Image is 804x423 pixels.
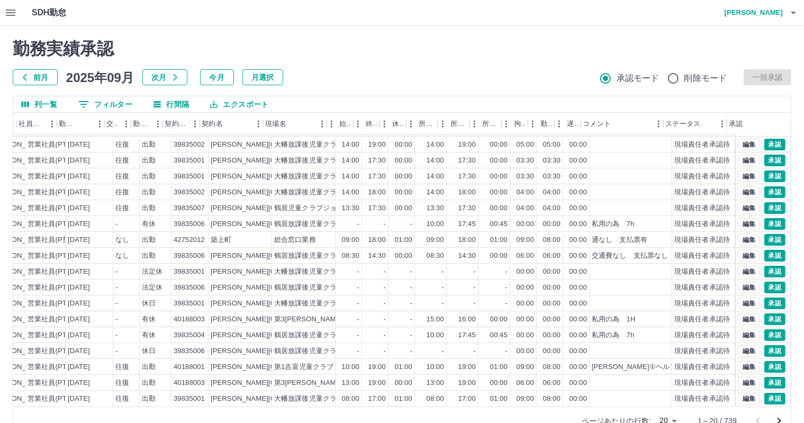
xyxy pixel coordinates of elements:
[528,113,554,135] div: 勤務
[200,69,234,85] button: 今月
[115,251,129,261] div: なし
[115,283,118,293] div: -
[118,116,134,132] button: メニュー
[368,203,386,213] div: 17:30
[674,251,730,261] div: 現場責任者承認待
[474,267,476,277] div: -
[115,267,118,277] div: -
[514,113,526,135] div: 拘束
[250,116,266,132] button: メニュー
[395,251,412,261] div: 00:00
[490,203,508,213] div: 00:00
[357,219,359,229] div: -
[738,202,760,214] button: 編集
[617,72,660,85] span: 承認モード
[106,113,118,135] div: 交通費
[543,156,561,166] div: 03:30
[570,187,587,197] div: 00:00
[174,140,205,150] div: 39835002
[211,187,341,197] div: [PERSON_NAME][GEOGRAPHIC_DATA]
[427,251,444,261] div: 08:30
[339,113,351,135] div: 始業
[274,267,348,277] div: 大幡放課後児童クラブA
[764,234,785,246] button: 承認
[211,267,341,277] div: [PERSON_NAME][GEOGRAPHIC_DATA]
[380,113,406,135] div: 休憩
[211,172,341,182] div: [PERSON_NAME][GEOGRAPHIC_DATA]
[211,203,341,213] div: [PERSON_NAME][GEOGRAPHIC_DATA]
[384,299,386,309] div: -
[570,140,587,150] div: 00:00
[174,187,205,197] div: 39835002
[517,203,534,213] div: 04:00
[274,283,348,293] div: 鶴居放課後児童クラブB
[674,172,730,182] div: 現場責任者承認待
[450,113,467,135] div: 所定終業
[410,299,412,309] div: -
[174,156,205,166] div: 39835001
[764,218,785,230] button: 承認
[357,267,359,277] div: -
[142,69,187,85] button: 次月
[66,69,134,85] h5: 2025年09月
[543,283,561,293] div: 00:00
[738,250,760,262] button: 編集
[738,266,760,277] button: 編集
[376,116,392,132] button: メニュー
[16,113,57,135] div: 社員区分
[342,235,359,245] div: 09:00
[727,113,782,135] div: 承認
[570,219,587,229] div: 00:00
[274,219,348,229] div: 鶴居放課後児童クラブB
[68,187,90,197] div: [DATE]
[104,113,131,135] div: 交通費
[764,202,785,214] button: 承認
[211,219,341,229] div: [PERSON_NAME][GEOGRAPHIC_DATA]
[490,187,508,197] div: 00:00
[738,329,760,341] button: 編集
[674,140,730,150] div: 現場責任者承認待
[458,219,476,229] div: 17:45
[368,140,386,150] div: 19:00
[162,113,200,135] div: 契約コード
[187,116,203,132] button: メニュー
[714,116,730,132] button: メニュー
[202,96,277,112] button: エクスポート
[419,113,436,135] div: 所定開始
[274,187,348,197] div: 大幡放課後児童クラブB
[13,69,58,85] button: 前月
[665,113,700,135] div: ステータス
[738,234,760,246] button: 編集
[764,377,785,389] button: 承認
[274,172,348,182] div: 大幡放課後児童クラブA
[738,186,760,198] button: 編集
[554,113,581,135] div: 遅刻等
[357,299,359,309] div: -
[474,283,476,293] div: -
[458,187,476,197] div: 18:00
[327,113,353,135] div: 始業
[115,235,129,245] div: なし
[505,283,508,293] div: -
[395,235,412,245] div: 01:00
[505,267,508,277] div: -
[323,116,339,132] button: メニュー
[202,113,222,135] div: 契約名
[274,299,348,309] div: 大幡放課後児童クラブA
[342,172,359,182] div: 14:00
[764,298,785,309] button: 承認
[115,219,118,229] div: -
[174,251,205,261] div: 39835006
[115,140,129,150] div: 往復
[68,172,90,182] div: [DATE]
[28,251,83,261] div: 営業社員(PT契約)
[517,235,534,245] div: 09:00
[570,156,587,166] div: 00:00
[458,156,476,166] div: 17:30
[592,251,669,261] div: 交通費なし 支払票なし
[543,219,561,229] div: 00:00
[543,187,561,197] div: 04:00
[570,283,587,293] div: 00:00
[427,219,444,229] div: 10:00
[342,187,359,197] div: 14:00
